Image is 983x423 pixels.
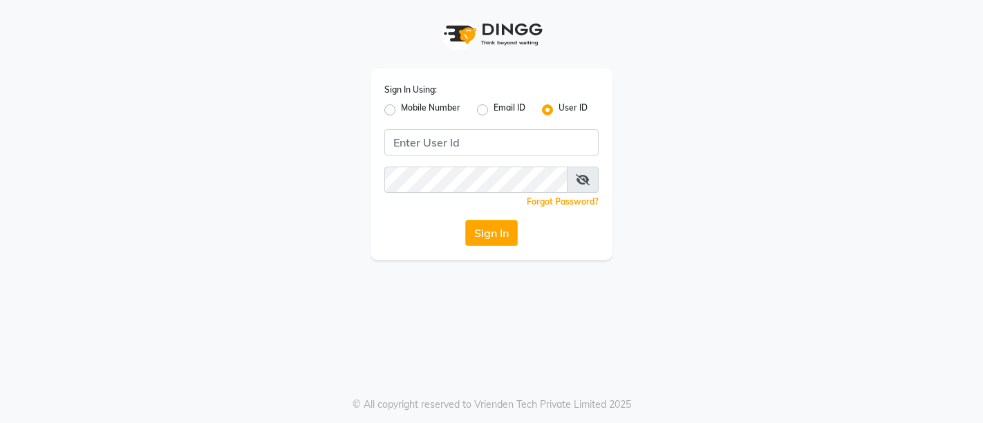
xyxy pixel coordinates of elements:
label: Mobile Number [401,102,460,118]
input: Username [384,167,568,193]
label: Email ID [494,102,525,118]
img: logo1.svg [436,14,547,55]
label: User ID [559,102,588,118]
a: Forgot Password? [527,196,599,207]
button: Sign In [465,220,518,246]
label: Sign In Using: [384,84,437,96]
input: Username [384,129,599,156]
